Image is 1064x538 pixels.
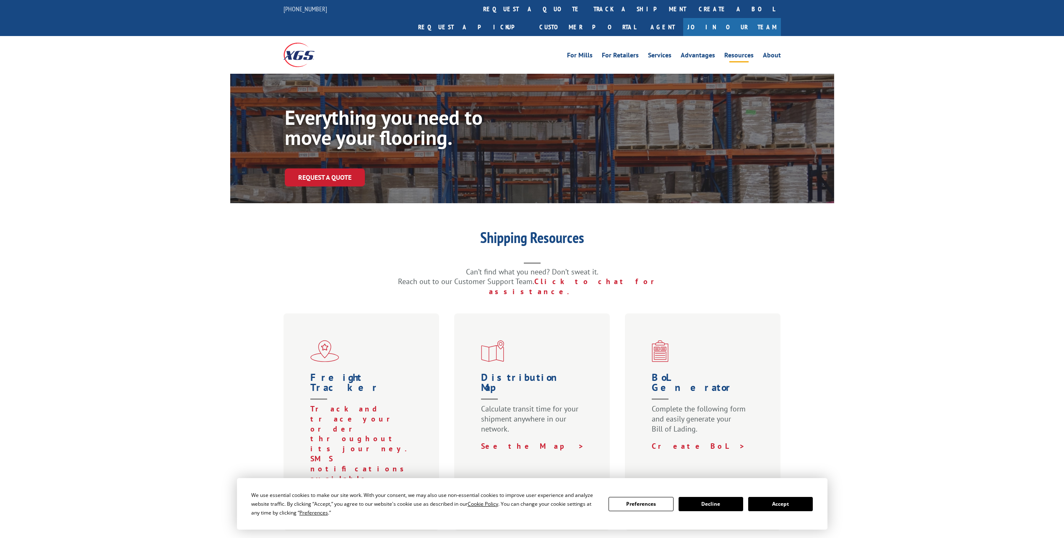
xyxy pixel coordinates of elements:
span: Cookie Policy [468,500,498,507]
a: Resources [724,52,754,61]
a: Join Our Team [683,18,781,36]
button: Preferences [609,497,673,511]
h1: Shipping Resources [364,230,700,249]
a: Request a pickup [412,18,533,36]
div: We use essential cookies to make our site work. With your consent, we may also use non-essential ... [251,491,598,517]
button: Decline [679,497,743,511]
p: Can’t find what you need? Don’t sweat it. Reach out to our Customer Support Team. [364,267,700,297]
p: Calculate transit time for your shipment anywhere in our network. [481,404,587,441]
a: Services [648,52,671,61]
a: For Mills [567,52,593,61]
a: Request a Quote [285,168,365,186]
img: xgs-icon-distribution-map-red [481,340,504,362]
div: Cookie Consent Prompt [237,478,827,530]
a: Click to chat for assistance. [489,277,666,296]
a: See the Map > [481,441,584,451]
span: Preferences [299,509,328,516]
h1: BoL Generator [652,372,757,404]
img: xgs-icon-flagship-distribution-model-red [310,340,339,362]
img: xgs-icon-bo-l-generator-red [652,340,669,362]
a: Create BoL > [652,441,745,451]
h1: Everything you need to move your flooring. [285,107,536,152]
a: Advantages [681,52,715,61]
a: Freight Tracker Track and trace your order throughout its journey. SMS notifications available. [310,372,416,484]
p: Track and trace your order throughout its journey. SMS notifications available. [310,404,416,484]
a: [PHONE_NUMBER] [284,5,327,13]
h1: Distribution Map [481,372,587,404]
h1: Freight Tracker [310,372,416,404]
a: Customer Portal [533,18,642,36]
a: About [763,52,781,61]
button: Accept [748,497,813,511]
a: For Retailers [602,52,639,61]
p: Complete the following form and easily generate your Bill of Lading. [652,404,757,441]
a: Agent [642,18,683,36]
